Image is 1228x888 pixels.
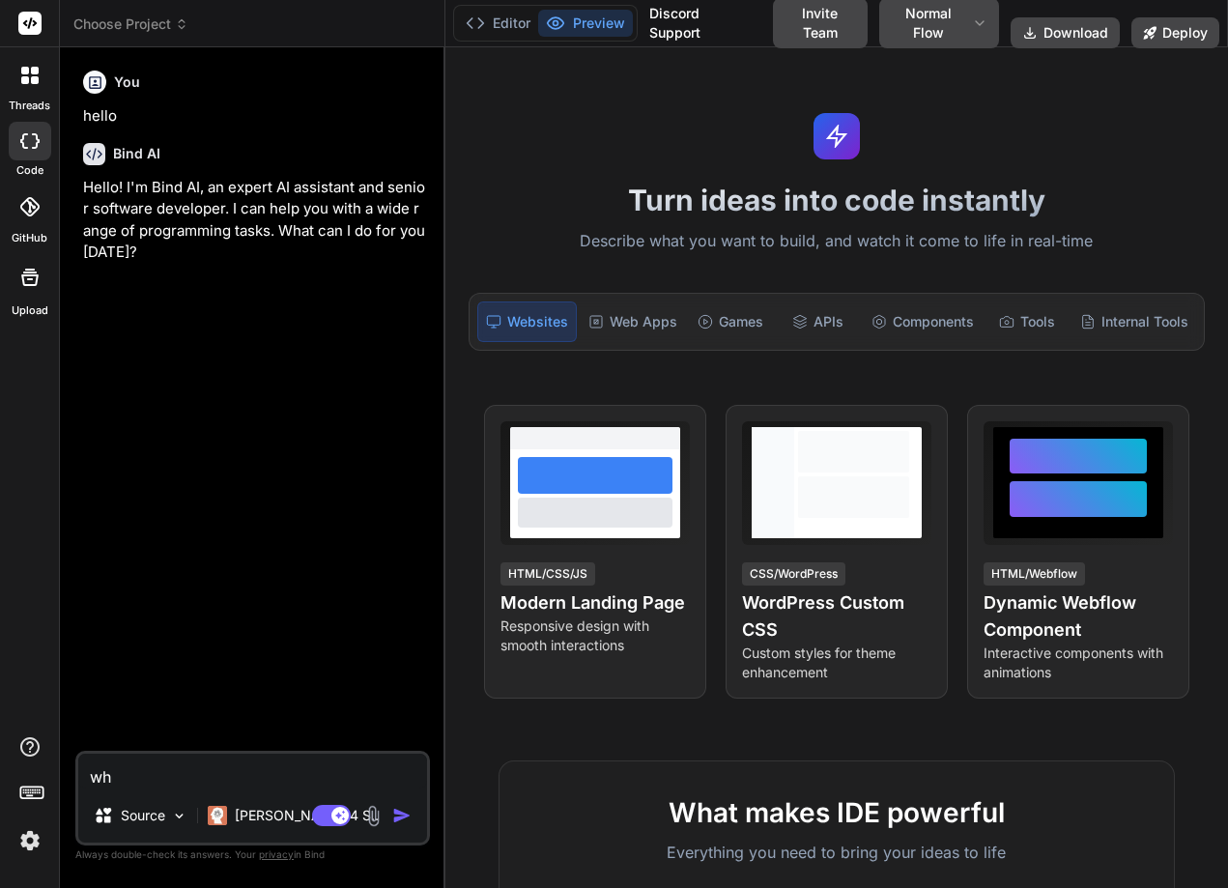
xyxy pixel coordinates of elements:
[864,301,982,342] div: Components
[362,805,385,827] img: attachment
[83,105,426,128] p: hello
[457,229,1216,254] p: Describe what you want to build, and watch it come to life in real-time
[1072,301,1196,342] div: Internal Tools
[457,183,1216,217] h1: Turn ideas into code instantly
[392,806,412,825] img: icon
[742,589,931,644] h4: WordPress Custom CSS
[16,162,43,179] label: code
[891,4,966,43] span: Normal Flow
[75,845,430,864] p: Always double-check its answers. Your in Bind
[14,824,46,857] img: settings
[259,848,294,860] span: privacy
[984,644,1173,682] p: Interactive components with animations
[1131,17,1219,48] button: Deploy
[984,589,1173,644] h4: Dynamic Webflow Component
[12,302,48,319] label: Upload
[9,98,50,114] label: threads
[78,754,427,788] textarea: wh
[984,562,1085,586] div: HTML/Webflow
[500,589,690,616] h4: Modern Landing Page
[1011,17,1120,48] button: Download
[530,841,1143,864] p: Everything you need to bring your ideas to life
[985,301,1069,342] div: Tools
[121,806,165,825] p: Source
[500,616,690,655] p: Responsive design with smooth interactions
[742,644,931,682] p: Custom styles for theme enhancement
[742,562,845,586] div: CSS/WordPress
[83,177,426,264] p: Hello! I'm Bind AI, an expert AI assistant and senior software developer. I can help you with a w...
[689,301,772,342] div: Games
[208,806,227,825] img: Claude 4 Sonnet
[581,301,685,342] div: Web Apps
[73,14,188,34] span: Choose Project
[12,230,47,246] label: GitHub
[171,808,187,824] img: Pick Models
[477,301,577,342] div: Websites
[538,10,633,37] button: Preview
[776,301,859,342] div: APIs
[113,144,160,163] h6: Bind AI
[458,10,538,37] button: Editor
[500,562,595,586] div: HTML/CSS/JS
[530,792,1143,833] h2: What makes IDE powerful
[235,806,379,825] p: [PERSON_NAME] 4 S..
[114,72,140,92] h6: You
